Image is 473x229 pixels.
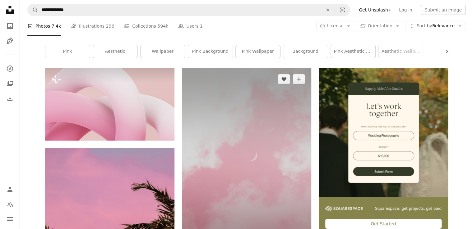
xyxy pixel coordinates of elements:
button: Submit an image [421,5,466,15]
span: 296 [106,23,114,29]
button: Add to Collection [293,74,305,84]
form: Find visuals sitewide [27,4,350,16]
button: Language [4,198,16,210]
span: 1 [200,23,203,29]
button: License [316,21,355,31]
a: Explore [4,62,16,75]
span: Relevance [416,23,455,29]
a: Get Unsplash+ [355,5,395,15]
a: Photos [4,20,16,32]
a: wallpaper [141,45,185,58]
button: Search Unsplash [28,4,38,16]
a: Home — Unsplash [4,4,16,17]
span: 594k [157,23,168,29]
a: pink aesthetic wallpaper [331,45,375,58]
button: Sort byRelevance [406,21,466,31]
img: file-1747939142011-51e5cc87e3c9 [325,206,363,211]
a: a close up of a pink pillow [45,101,174,107]
span: Sort by [416,23,432,28]
a: Download History [4,92,16,105]
button: Visual search [335,4,350,16]
a: pink background [188,45,233,58]
a: flower [426,45,471,58]
span: Squarespace: get projects, get paid [375,206,442,211]
span: License [327,23,344,28]
a: Collections 594k [124,16,168,36]
button: scroll list to the right [441,45,448,58]
button: Clear [321,4,335,16]
a: pink [45,45,90,58]
a: aesthetic wallpaper [378,45,423,58]
button: Orientation [357,21,403,31]
img: a close up of a pink pillow [45,68,174,141]
span: Orientation [368,23,392,28]
img: file-1747939393036-2c53a76c450aimage [319,68,448,197]
a: Log in / Sign up [4,183,16,195]
a: Collections [4,77,16,90]
a: Illustrations [4,35,16,47]
a: Users 1 [178,16,203,36]
a: background [283,45,328,58]
div: Get Started [325,219,442,229]
a: Illustrations 296 [71,16,114,36]
a: Log in [395,5,416,15]
button: Menu [4,213,16,225]
a: crescent moon in the sky [182,162,311,168]
a: pink wallpaper [236,45,280,58]
button: Like [278,74,290,84]
a: aesthetic [93,45,137,58]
